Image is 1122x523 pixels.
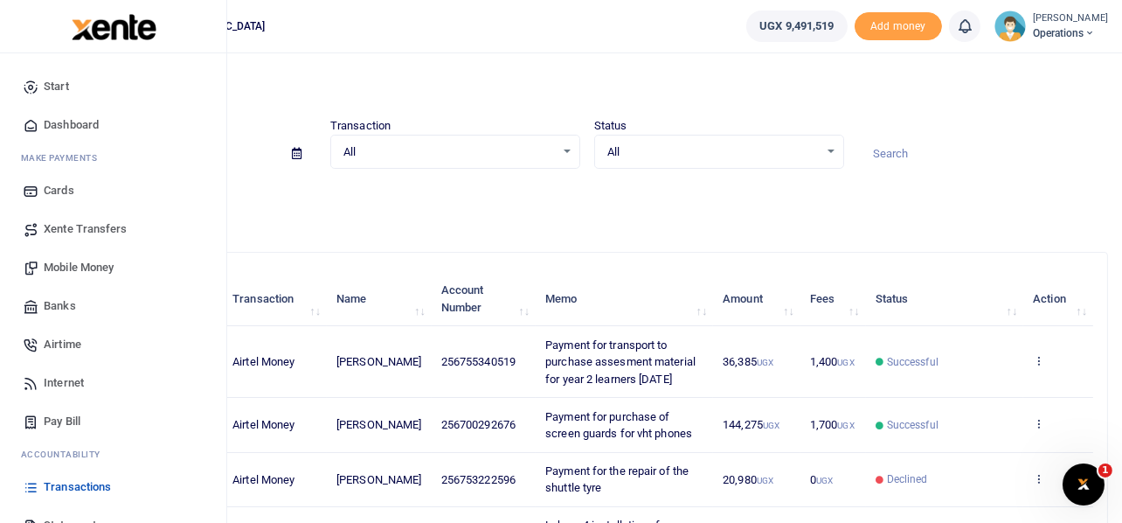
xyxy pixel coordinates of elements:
[441,473,516,486] span: 256753222596
[994,10,1108,42] a: profile-user [PERSON_NAME] Operations
[723,473,773,486] span: 20,980
[994,10,1026,42] img: profile-user
[1023,272,1093,326] th: Action: activate to sort column ascending
[66,75,1108,94] h4: Transactions
[14,364,212,402] a: Internet
[723,418,779,431] span: 144,275
[816,476,833,485] small: UGX
[607,143,819,161] span: All
[810,418,855,431] span: 1,700
[855,12,942,41] li: Toup your wallet
[810,473,833,486] span: 0
[70,19,156,32] a: logo-small logo-large logo-large
[14,325,212,364] a: Airtime
[545,464,689,495] span: Payment for the repair of the shuttle tyre
[1033,25,1108,41] span: Operations
[14,248,212,287] a: Mobile Money
[545,410,692,441] span: Payment for purchase of screen guards for vht phones
[536,272,713,326] th: Memo: activate to sort column ascending
[44,78,69,95] span: Start
[739,10,854,42] li: Wallet ballance
[713,272,800,326] th: Amount: activate to sort column ascending
[594,117,627,135] label: Status
[837,358,854,367] small: UGX
[336,355,421,368] span: [PERSON_NAME]
[1063,464,1105,506] iframe: Intercom live chat
[14,106,212,144] a: Dashboard
[746,10,847,42] a: UGX 9,491,519
[44,220,128,238] span: Xente Transfers
[757,358,773,367] small: UGX
[887,471,928,487] span: Declined
[837,421,854,430] small: UGX
[44,182,74,199] span: Cards
[14,402,212,441] a: Pay Bill
[441,355,516,368] span: 256755340519
[330,117,391,135] label: Transaction
[30,151,98,164] span: ake Payments
[223,272,327,326] th: Transaction: activate to sort column ascending
[887,354,938,370] span: Successful
[14,210,212,248] a: Xente Transfers
[232,355,294,368] span: Airtel Money
[44,297,76,315] span: Banks
[1033,11,1108,26] small: [PERSON_NAME]
[14,468,212,506] a: Transactions
[14,171,212,210] a: Cards
[858,139,1108,169] input: Search
[44,374,84,392] span: Internet
[14,144,212,171] li: M
[800,272,866,326] th: Fees: activate to sort column ascending
[14,287,212,325] a: Banks
[44,336,81,353] span: Airtime
[336,473,421,486] span: [PERSON_NAME]
[44,116,99,134] span: Dashboard
[327,272,432,326] th: Name: activate to sort column ascending
[44,478,111,496] span: Transactions
[232,418,294,431] span: Airtel Money
[855,12,942,41] span: Add money
[72,14,156,40] img: logo-large
[14,67,212,106] a: Start
[66,190,1108,208] p: Download
[810,355,855,368] span: 1,400
[441,418,516,431] span: 256700292676
[336,418,421,431] span: [PERSON_NAME]
[887,417,938,433] span: Successful
[14,441,212,468] li: Ac
[545,338,696,386] span: Payment for transport to purchase assesment material for year 2 learners [DATE]
[866,272,1024,326] th: Status: activate to sort column ascending
[44,259,114,276] span: Mobile Money
[232,473,294,486] span: Airtel Money
[723,355,773,368] span: 36,385
[1098,464,1112,478] span: 1
[343,143,555,161] span: All
[757,476,773,485] small: UGX
[763,421,779,430] small: UGX
[44,413,80,430] span: Pay Bill
[34,448,100,461] span: countability
[855,18,942,31] a: Add money
[759,17,834,35] span: UGX 9,491,519
[432,272,536,326] th: Account Number: activate to sort column ascending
